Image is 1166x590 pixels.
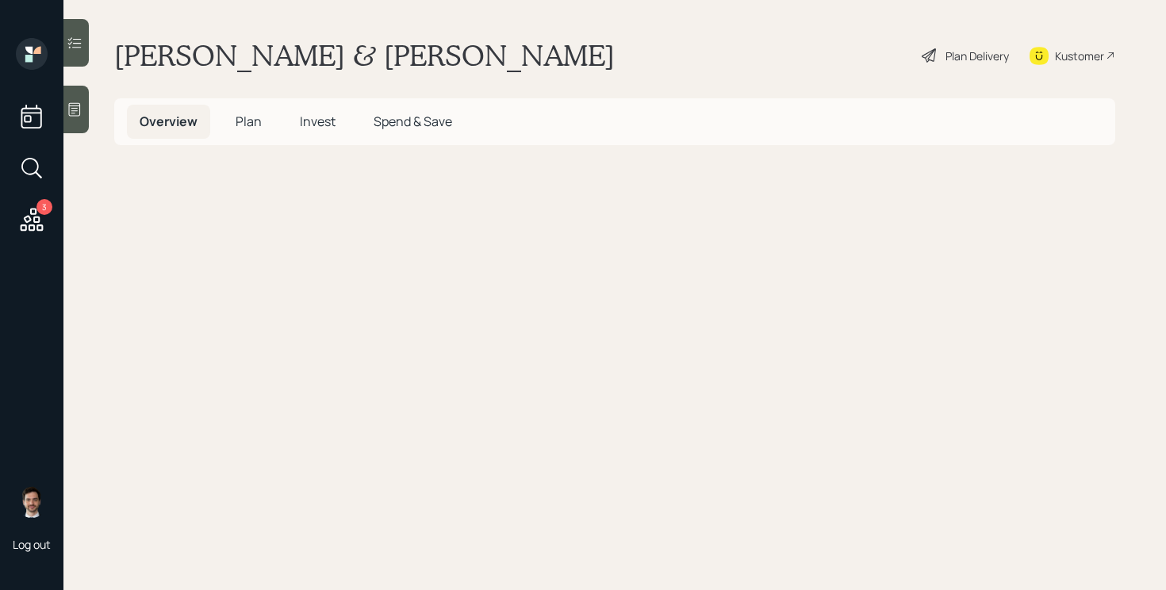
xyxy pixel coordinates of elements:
span: Overview [140,113,198,130]
div: Log out [13,537,51,552]
div: Plan Delivery [945,48,1009,64]
div: 3 [36,199,52,215]
span: Invest [300,113,336,130]
div: Kustomer [1055,48,1104,64]
span: Spend & Save [374,113,452,130]
h1: [PERSON_NAME] & [PERSON_NAME] [114,38,615,73]
img: jonah-coleman-headshot.png [16,486,48,518]
span: Plan [236,113,262,130]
